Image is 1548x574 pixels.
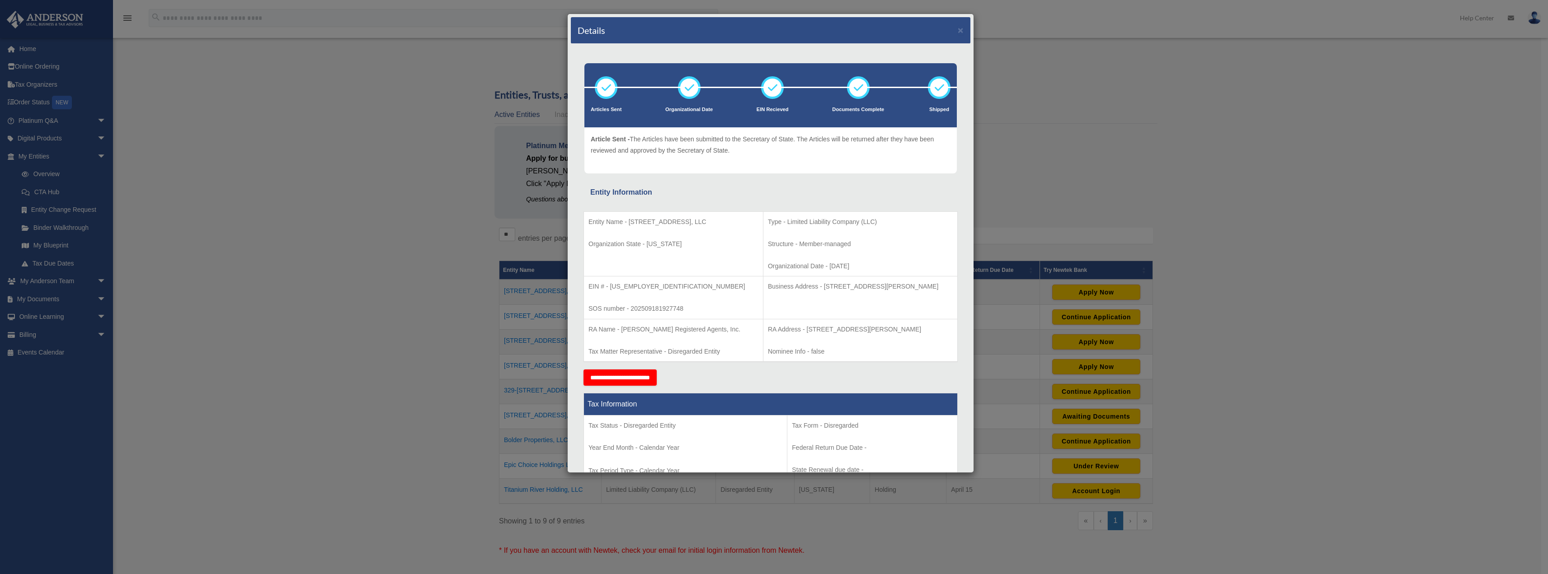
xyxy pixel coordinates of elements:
[578,24,605,37] h4: Details
[588,324,758,335] p: RA Name - [PERSON_NAME] Registered Agents, Inc.
[588,420,782,431] p: Tax Status - Disregarded Entity
[768,281,953,292] p: Business Address - [STREET_ADDRESS][PERSON_NAME]
[768,324,953,335] p: RA Address - [STREET_ADDRESS][PERSON_NAME]
[768,216,953,228] p: Type - Limited Liability Company (LLC)
[792,442,953,453] p: Federal Return Due Date -
[588,281,758,292] p: EIN # - [US_EMPLOYER_IDENTIFICATION_NUMBER]
[768,238,953,250] p: Structure - Member-managed
[665,105,713,114] p: Organizational Date
[591,135,630,143] span: Article Sent -
[588,346,758,357] p: Tax Matter Representative - Disregarded Entity
[591,134,950,156] p: The Articles have been submitted to the Secretary of State. The Articles will be returned after t...
[584,393,958,415] th: Tax Information
[958,25,964,35] button: ×
[768,261,953,272] p: Organizational Date - [DATE]
[588,238,758,250] p: Organization State - [US_STATE]
[792,420,953,431] p: Tax Form - Disregarded
[591,105,621,114] p: Articles Sent
[928,105,950,114] p: Shipped
[757,105,789,114] p: EIN Recieved
[584,415,787,482] td: Tax Period Type - Calendar Year
[832,105,884,114] p: Documents Complete
[588,442,782,453] p: Year End Month - Calendar Year
[792,464,953,476] p: State Renewal due date -
[590,186,951,199] div: Entity Information
[768,346,953,357] p: Nominee Info - false
[588,303,758,314] p: SOS number - 202509181927748
[588,216,758,228] p: Entity Name - [STREET_ADDRESS], LLC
